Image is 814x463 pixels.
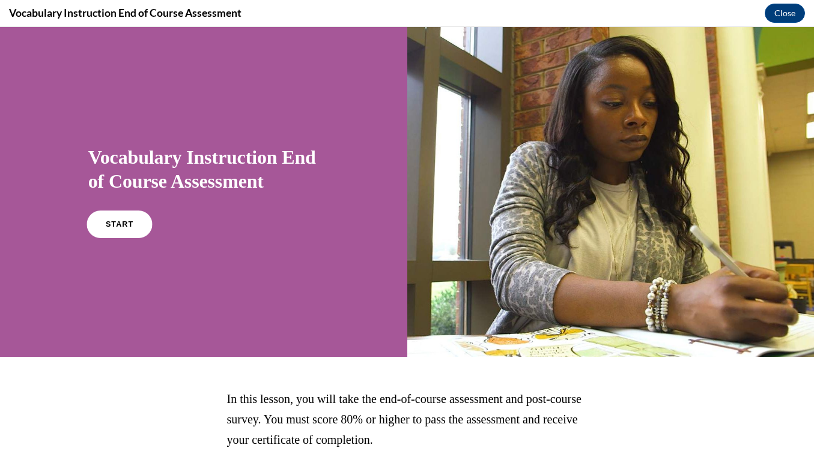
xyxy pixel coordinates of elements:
[765,4,805,23] button: Close
[9,5,241,20] h4: Vocabulary Instruction End of Course Assessment
[227,365,582,419] span: In this lesson, you will take the end-of-course assessment and post-course survey. You must score...
[106,193,133,202] span: START
[87,184,152,211] a: START
[88,118,319,166] h1: Vocabulary Instruction End of Course Assessment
